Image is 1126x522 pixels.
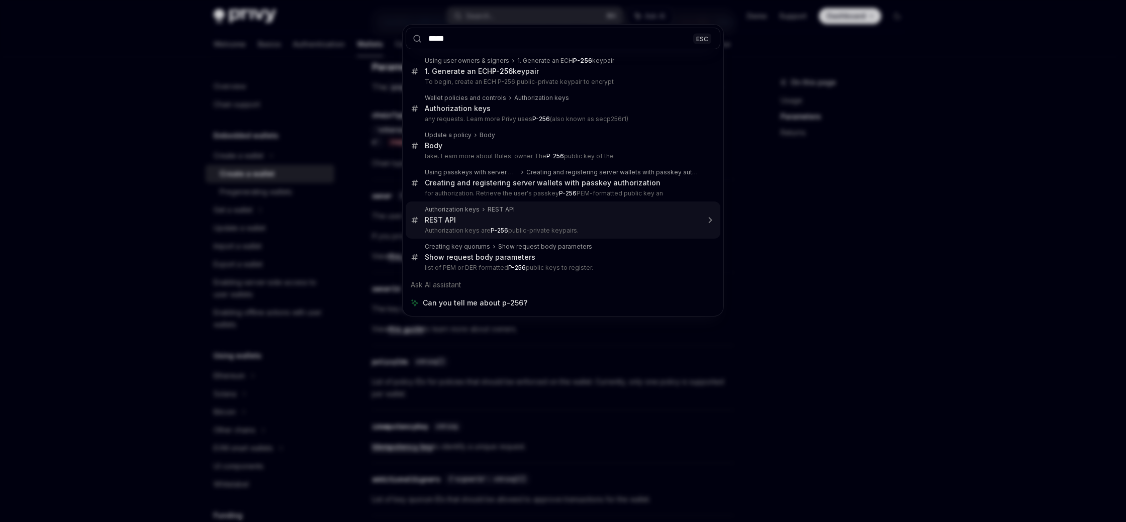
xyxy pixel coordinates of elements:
[532,115,550,123] b: P-256
[517,57,614,65] div: 1. Generate an ECH keypair
[425,104,491,113] div: Authorization keys
[491,227,508,234] b: P-256
[514,94,569,102] div: Authorization keys
[425,168,518,176] div: Using passkeys with server wallets
[480,131,495,139] div: Body
[425,205,480,214] div: Authorization keys
[425,243,490,251] div: Creating key quorums
[488,205,515,214] div: REST API
[425,67,539,76] div: 1. Generate an ECH keypair
[425,94,506,102] div: Wallet policies and controls
[508,264,526,271] b: P-256
[406,276,720,294] div: Ask AI assistant
[425,178,661,187] div: Creating and registering server wallets with passkey authorization
[492,67,513,75] b: P-256
[425,78,699,86] p: To begin, create an ECH P-256 public-private keypair to encrypt
[425,115,699,123] p: any requests. Learn more Privy uses (also known as secp256r1)
[546,152,564,160] b: P-256
[425,57,509,65] div: Using user owners & signers
[425,253,535,262] div: Show request body parameters
[559,189,577,197] b: P-256
[425,141,442,150] div: Body
[498,243,592,251] div: Show request body parameters
[425,227,699,235] p: Authorization keys are public-private keypairs.
[573,57,592,64] b: P-256
[423,298,527,308] span: Can you tell me about p-256?
[425,216,456,225] div: REST API
[425,189,699,197] p: for authorization. Retrieve the user's passkey PEM-formatted public key an
[425,131,472,139] div: Update a policy
[425,264,699,272] p: list of PEM or DER formatted public keys to register.
[425,152,699,160] p: take. Learn more about Rules. owner The public key of the
[526,168,699,176] div: Creating and registering server wallets with passkey authorization
[693,33,711,44] div: ESC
